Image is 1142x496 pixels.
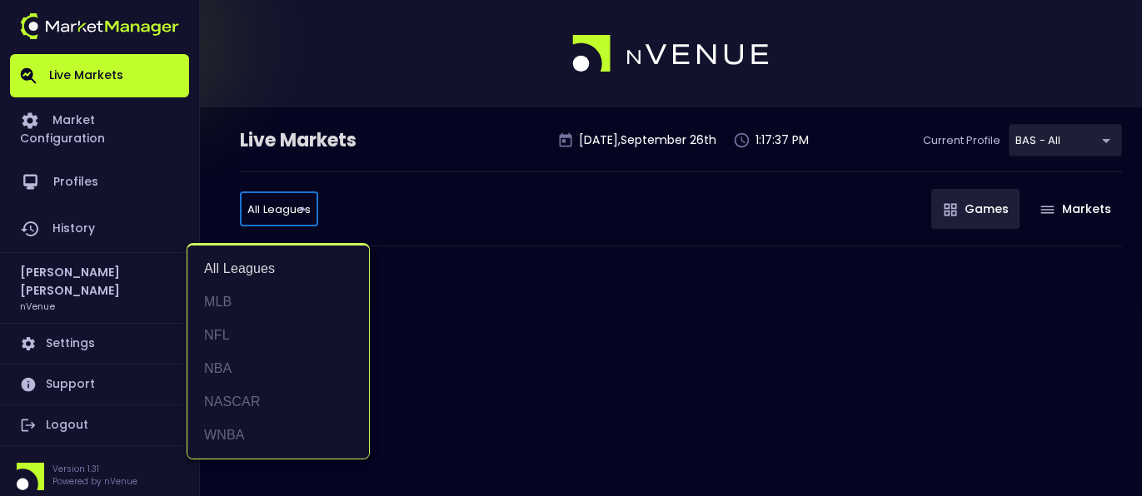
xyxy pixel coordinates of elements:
li: MLB [187,285,369,319]
li: NASCAR [187,385,369,419]
li: NBA [187,352,369,385]
li: All Leagues [187,252,369,285]
li: NFL [187,319,369,352]
li: WNBA [187,419,369,452]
